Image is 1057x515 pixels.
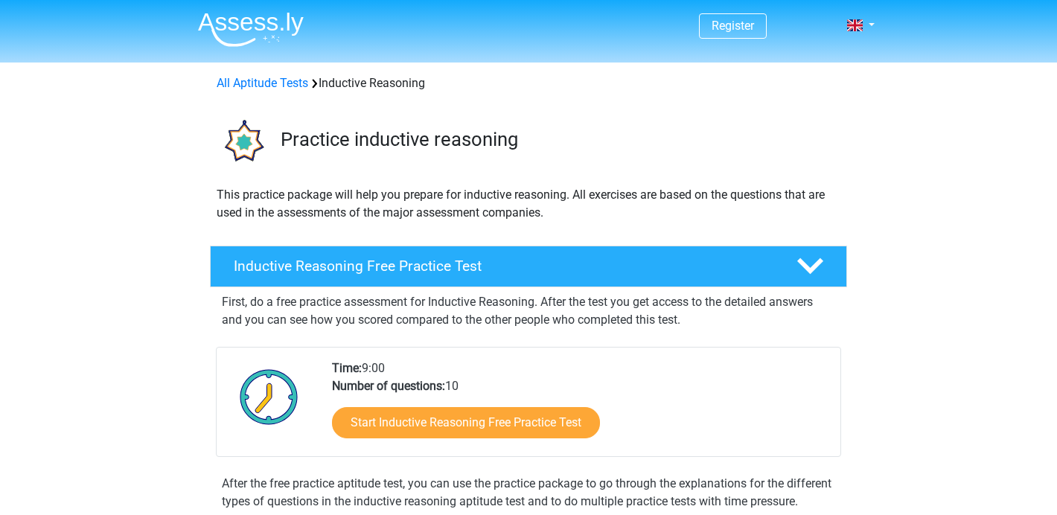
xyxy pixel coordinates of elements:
[712,19,754,33] a: Register
[332,361,362,375] b: Time:
[217,76,308,90] a: All Aptitude Tests
[332,379,445,393] b: Number of questions:
[216,475,841,511] div: After the free practice aptitude test, you can use the practice package to go through the explana...
[222,293,835,329] p: First, do a free practice assessment for Inductive Reasoning. After the test you get access to th...
[211,74,846,92] div: Inductive Reasoning
[204,246,853,287] a: Inductive Reasoning Free Practice Test
[234,257,773,275] h4: Inductive Reasoning Free Practice Test
[217,186,840,222] p: This practice package will help you prepare for inductive reasoning. All exercises are based on t...
[281,128,835,151] h3: Practice inductive reasoning
[332,407,600,438] a: Start Inductive Reasoning Free Practice Test
[211,110,274,173] img: inductive reasoning
[231,359,307,434] img: Clock
[321,359,840,456] div: 9:00 10
[198,12,304,47] img: Assessly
